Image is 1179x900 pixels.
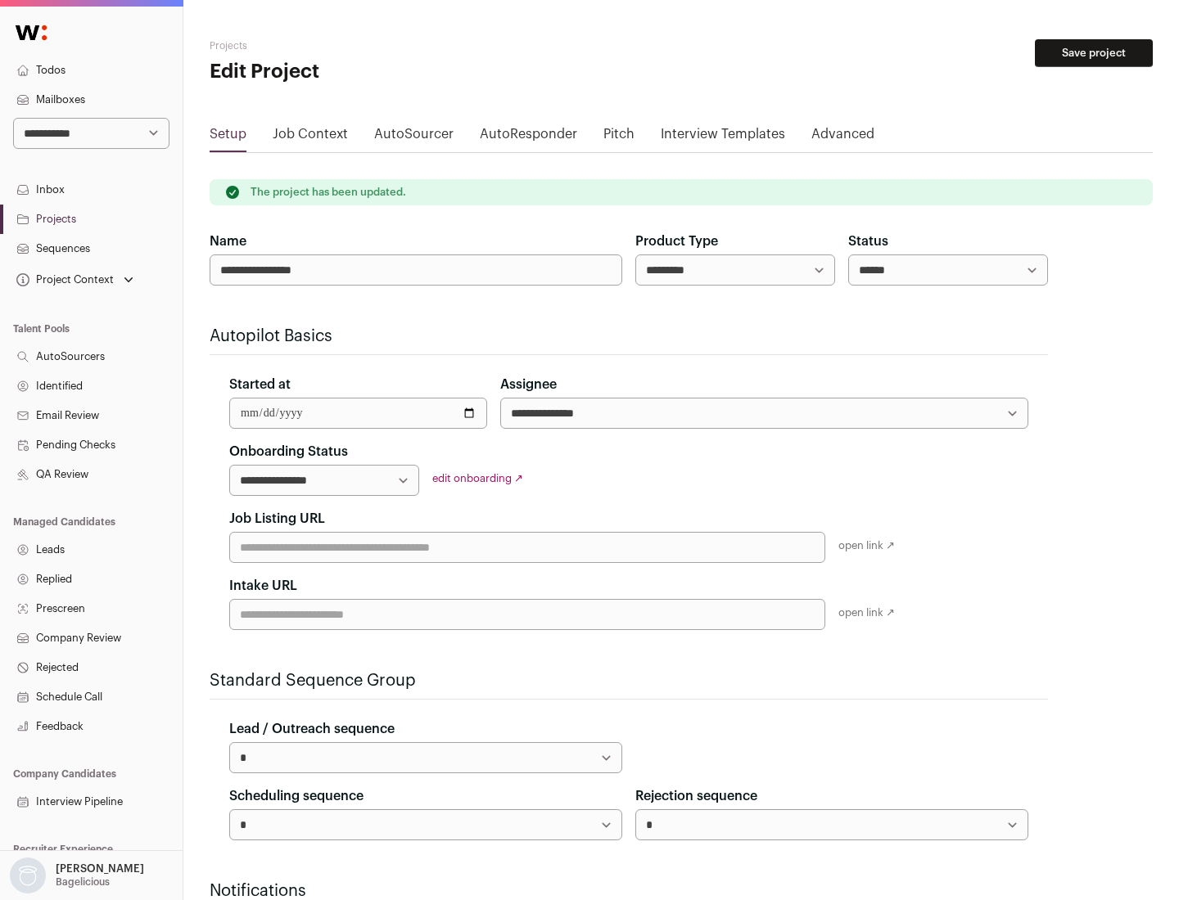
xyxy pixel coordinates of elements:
label: Intake URL [229,576,297,596]
label: Job Listing URL [229,509,325,529]
a: AutoResponder [480,124,577,151]
p: [PERSON_NAME] [56,862,144,875]
button: Save project [1035,39,1153,67]
p: The project has been updated. [251,186,406,199]
h2: Projects [210,39,524,52]
img: Wellfound [7,16,56,49]
label: Assignee [500,375,557,394]
a: Interview Templates [661,124,785,151]
a: Job Context [273,124,348,151]
label: Name [210,232,246,251]
label: Lead / Outreach sequence [229,719,395,739]
p: Bagelicious [56,875,110,889]
a: edit onboarding ↗ [432,473,523,484]
label: Status [848,232,888,251]
h2: Standard Sequence Group [210,669,1048,692]
h2: Autopilot Basics [210,325,1048,348]
button: Open dropdown [7,857,147,893]
a: Pitch [603,124,635,151]
label: Onboarding Status [229,442,348,461]
button: Open dropdown [13,268,137,291]
a: Advanced [811,124,874,151]
a: Setup [210,124,246,151]
label: Product Type [635,232,718,251]
div: Project Context [13,273,114,286]
img: nopic.png [10,857,46,893]
label: Started at [229,375,291,394]
h1: Edit Project [210,59,524,85]
label: Scheduling sequence [229,786,364,806]
a: AutoSourcer [374,124,454,151]
label: Rejection sequence [635,786,757,806]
